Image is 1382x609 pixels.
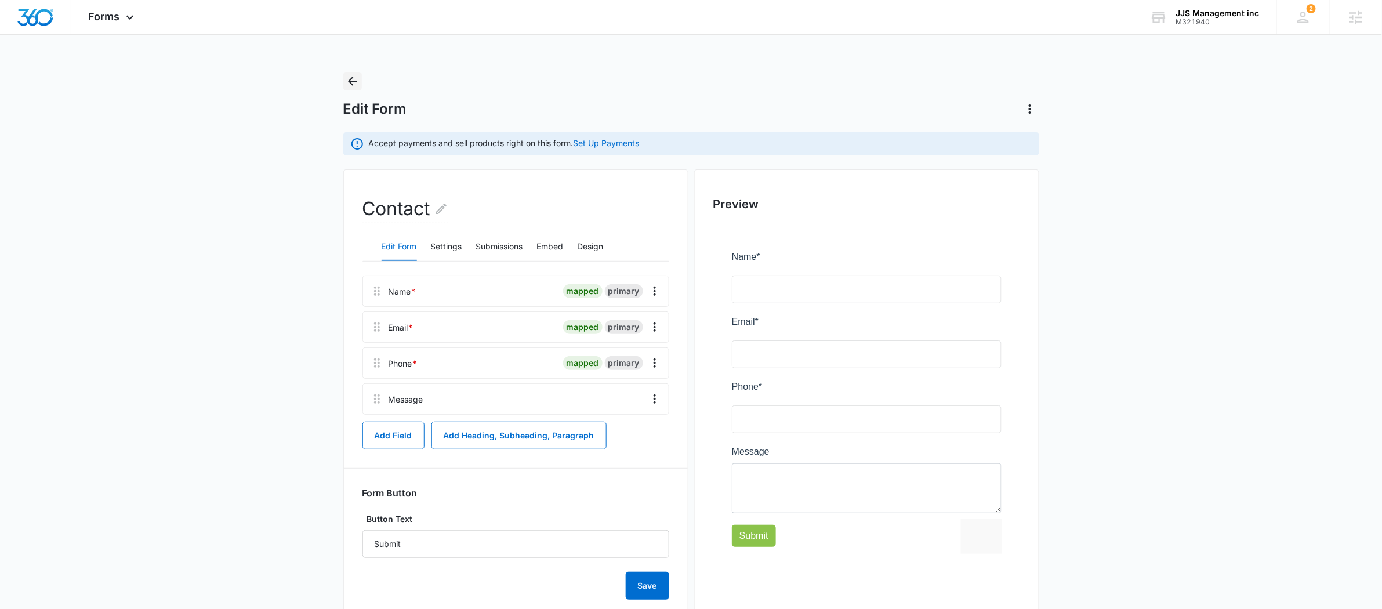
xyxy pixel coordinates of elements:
div: mapped [563,356,603,370]
div: Email [389,321,413,333]
h1: Edit Form [343,100,407,118]
div: account name [1176,9,1260,18]
div: mapped [563,320,603,334]
button: Edit Form [382,233,417,261]
p: Accept payments and sell products right on this form. [369,137,640,149]
div: Message [389,393,423,405]
div: Name [389,285,416,298]
button: Embed [537,233,564,261]
div: primary [605,320,643,334]
button: Add Field [362,422,425,449]
button: Design [578,233,604,261]
button: Overflow Menu [645,390,664,408]
div: mapped [563,284,603,298]
iframe: reCAPTCHA [229,269,378,304]
button: Back [343,72,362,90]
span: Forms [89,10,120,23]
h3: Form Button [362,487,418,499]
button: Edit Form Name [434,195,448,223]
div: notifications count [1307,4,1316,13]
div: primary [605,356,643,370]
button: Overflow Menu [645,282,664,300]
h2: Contact [362,195,448,223]
span: Submit [8,281,37,291]
button: Add Heading, Subheading, Paragraph [431,422,607,449]
span: 2 [1307,4,1316,13]
button: Overflow Menu [645,354,664,372]
div: Phone [389,357,418,369]
div: primary [605,284,643,298]
button: Save [626,572,669,600]
button: Settings [431,233,462,261]
label: Button Text [362,513,669,525]
h2: Preview [713,195,1020,213]
button: Submissions [476,233,523,261]
button: Actions [1021,100,1039,118]
button: Overflow Menu [645,318,664,336]
a: Set Up Payments [574,138,640,148]
div: account id [1176,18,1260,26]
